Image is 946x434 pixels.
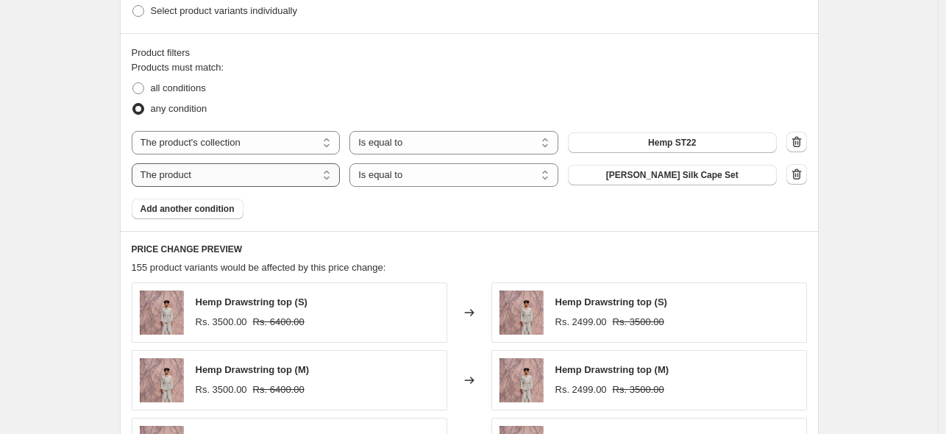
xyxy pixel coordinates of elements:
[568,165,777,185] button: Aaina Rose Silk Cape Set
[141,203,235,215] span: Add another condition
[151,82,206,93] span: all conditions
[196,316,247,327] span: Rs. 3500.00
[555,316,607,327] span: Rs. 2499.00
[253,384,305,395] span: Rs. 6400.00
[196,384,247,395] span: Rs. 3500.00
[132,46,807,60] div: Product filters
[140,358,184,402] img: Untitled-22_80x.png
[555,364,669,375] span: Hemp Drawstring top (M)
[151,5,297,16] span: Select product variants individually
[140,291,184,335] img: Untitled-22_80x.png
[253,316,305,327] span: Rs. 6400.00
[132,243,807,255] h6: PRICE CHANGE PREVIEW
[151,103,207,114] span: any condition
[196,296,307,307] span: Hemp Drawstring top (S)
[606,169,739,181] span: [PERSON_NAME] Silk Cape Set
[499,291,544,335] img: Untitled-22_80x.png
[555,384,607,395] span: Rs. 2499.00
[555,296,667,307] span: Hemp Drawstring top (S)
[499,358,544,402] img: Untitled-22_80x.png
[648,137,696,149] span: Hemp ST22
[613,384,664,395] span: Rs. 3500.00
[196,364,310,375] span: Hemp Drawstring top (M)
[132,262,386,273] span: 155 product variants would be affected by this price change:
[613,316,664,327] span: Rs. 3500.00
[568,132,777,153] button: Hemp ST22
[132,62,224,73] span: Products must match:
[132,199,243,219] button: Add another condition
